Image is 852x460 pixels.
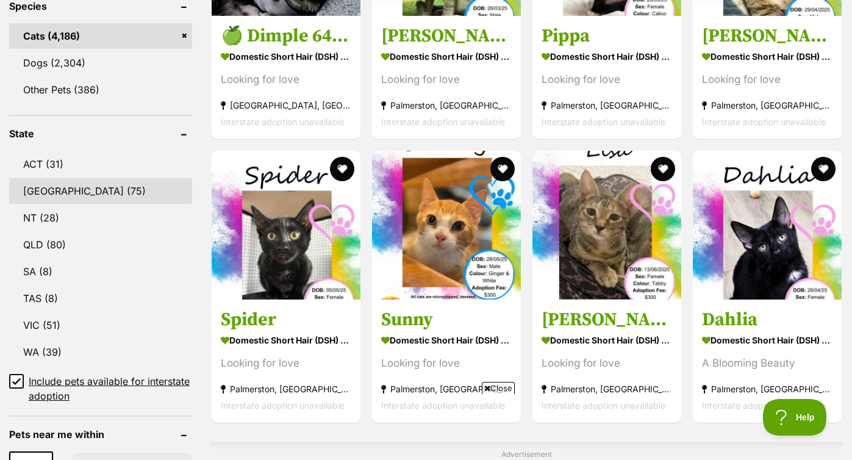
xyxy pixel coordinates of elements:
[542,331,672,349] strong: Domestic Short Hair (DSH) Cat
[702,117,826,127] span: Interstate adoption unavailable
[221,308,351,331] h3: Spider
[811,157,836,181] button: favourite
[542,117,665,127] span: Interstate adoption unavailable
[9,128,192,139] header: State
[702,97,832,113] strong: Palmerston, [GEOGRAPHIC_DATA]
[693,15,842,139] a: [PERSON_NAME] Domestic Short Hair (DSH) Cat Looking for love Palmerston, [GEOGRAPHIC_DATA] Inters...
[9,374,192,403] a: Include pets available for interstate adoption
[9,286,192,311] a: TAS (8)
[9,77,192,102] a: Other Pets (386)
[763,399,828,436] iframe: Help Scout Beacon - Open
[542,48,672,65] strong: Domestic Short Hair (DSH) Cat
[702,381,832,397] strong: Palmerston, [GEOGRAPHIC_DATA]
[9,23,192,49] a: Cats (4,186)
[9,151,192,177] a: ACT (31)
[212,299,360,423] a: Spider Domestic Short Hair (DSH) Cat Looking for love Palmerston, [GEOGRAPHIC_DATA] Interstate ad...
[9,50,192,76] a: Dogs (2,304)
[532,15,681,139] a: Pippa Domestic Short Hair (DSH) Cat Looking for love Palmerston, [GEOGRAPHIC_DATA] Interstate ado...
[532,299,681,423] a: [PERSON_NAME] Domestic Short Hair (DSH) Cat Looking for love Palmerston, [GEOGRAPHIC_DATA] Inters...
[702,48,832,65] strong: Domestic Short Hair (DSH) Cat
[221,117,345,127] span: Interstate adoption unavailable
[9,339,192,365] a: WA (39)
[9,429,192,440] header: Pets near me within
[381,48,512,65] strong: Domestic Short Hair (DSH) Cat
[542,97,672,113] strong: Palmerston, [GEOGRAPHIC_DATA]
[381,381,512,397] strong: Palmerston, [GEOGRAPHIC_DATA]
[702,24,832,48] h3: [PERSON_NAME]
[542,24,672,48] h3: Pippa
[702,400,826,411] span: Interstate adoption unavailable
[221,24,351,48] h3: 🍏 Dimple 6431 🍏
[542,308,672,331] h3: [PERSON_NAME]
[693,299,842,423] a: Dahlia Domestic Short Hair (DSH) Cat A Blooming Beauty Palmerston, [GEOGRAPHIC_DATA] Interstate a...
[221,48,351,65] strong: Domestic Short Hair (DSH) Cat
[381,308,512,331] h3: Sunny
[212,151,360,300] img: Spider - Domestic Short Hair (DSH) Cat
[693,151,842,300] img: Dahlia - Domestic Short Hair (DSH) Cat
[372,151,521,300] img: Sunny - Domestic Short Hair (DSH) Cat
[204,399,648,454] iframe: Advertisement
[9,312,192,338] a: VIC (51)
[542,71,672,88] div: Looking for love
[221,355,351,372] div: Looking for love
[381,71,512,88] div: Looking for love
[212,15,360,139] a: 🍏 Dimple 6431 🍏 Domestic Short Hair (DSH) Cat Looking for love [GEOGRAPHIC_DATA], [GEOGRAPHIC_DAT...
[9,1,192,12] header: Species
[651,157,675,181] button: favourite
[221,71,351,88] div: Looking for love
[9,232,192,257] a: QLD (80)
[221,381,351,397] strong: Palmerston, [GEOGRAPHIC_DATA]
[381,117,505,127] span: Interstate adoption unavailable
[381,97,512,113] strong: Palmerston, [GEOGRAPHIC_DATA]
[372,15,521,139] a: [PERSON_NAME] Domestic Short Hair (DSH) Cat Looking for love Palmerston, [GEOGRAPHIC_DATA] Inters...
[702,71,832,88] div: Looking for love
[9,259,192,284] a: SA (8)
[330,157,354,181] button: favourite
[221,331,351,349] strong: Domestic Short Hair (DSH) Cat
[490,157,515,181] button: favourite
[381,355,512,372] div: Looking for love
[542,381,672,397] strong: Palmerston, [GEOGRAPHIC_DATA]
[372,299,521,423] a: Sunny Domestic Short Hair (DSH) Cat Looking for love Palmerston, [GEOGRAPHIC_DATA] Interstate ado...
[542,355,672,372] div: Looking for love
[482,382,515,394] span: Close
[702,355,832,372] div: A Blooming Beauty
[221,97,351,113] strong: [GEOGRAPHIC_DATA], [GEOGRAPHIC_DATA]
[29,374,192,403] span: Include pets available for interstate adoption
[702,331,832,349] strong: Domestic Short Hair (DSH) Cat
[381,24,512,48] h3: [PERSON_NAME]
[9,178,192,204] a: [GEOGRAPHIC_DATA] (75)
[532,151,681,300] img: Elsa - Domestic Short Hair (DSH) Cat
[381,331,512,349] strong: Domestic Short Hair (DSH) Cat
[702,308,832,331] h3: Dahlia
[9,205,192,231] a: NT (28)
